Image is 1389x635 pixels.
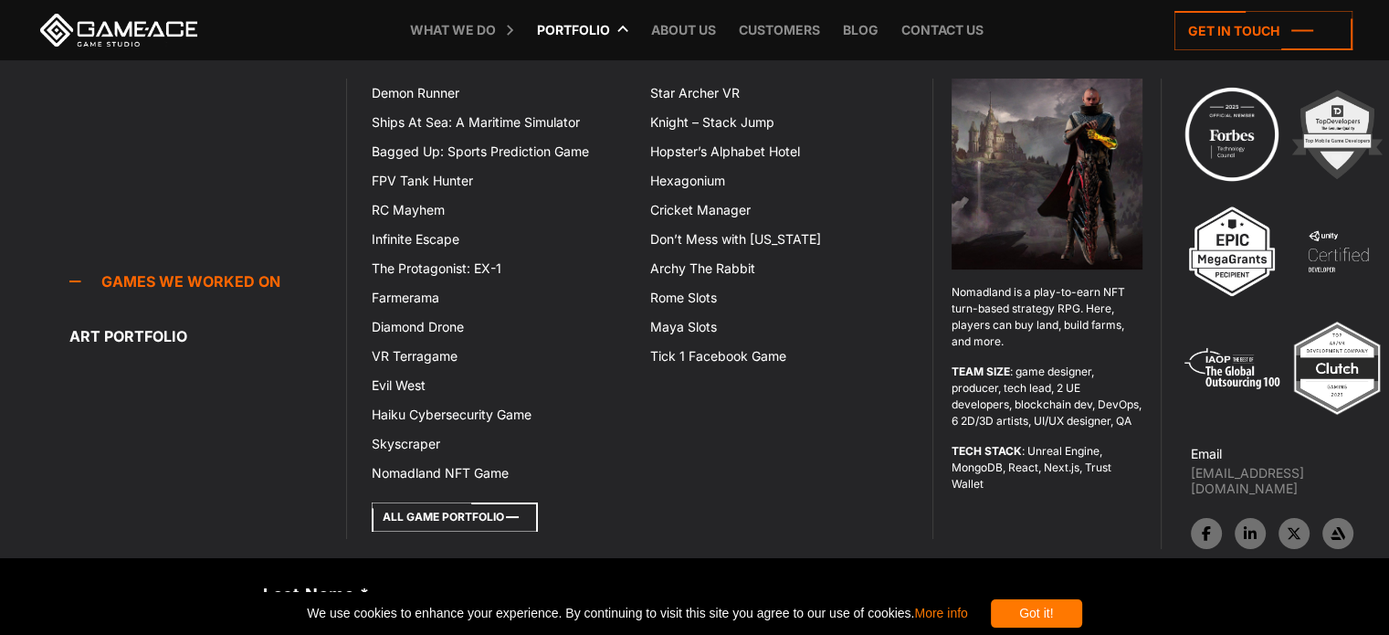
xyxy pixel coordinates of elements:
[361,196,639,225] a: RC Mayhem
[639,196,918,225] a: Cricket Manager
[361,342,639,371] a: VR Terragame
[639,283,918,312] a: Rome Slots
[361,225,639,254] a: Infinite Escape
[1182,84,1282,185] img: Technology council badge program ace 2025 game ace
[639,312,918,342] a: Maya Slots
[639,342,918,371] a: Tick 1 Facebook Game
[952,444,1022,458] strong: TECH STACK
[1174,11,1352,50] a: Get in touch
[952,365,1010,378] strong: TEAM SIZE
[991,599,1082,628] div: Got it!
[639,79,918,108] a: Star Archer VR
[361,400,639,429] a: Haiku Cybersecurity Game
[372,503,538,532] a: All Game Portfolio
[639,108,918,137] a: Knight – Stack Jump
[952,79,1142,270] img: Nomadland game top menu
[639,137,918,166] a: Hopster’s Alphabet Hotel
[1287,318,1387,418] img: Top ar vr development company gaming 2025 game ace
[639,254,918,283] a: Archy The Rabbit
[361,283,639,312] a: Farmerama
[263,582,738,607] label: Last Name *
[361,254,639,283] a: The Protagonist: EX-1
[1191,465,1389,496] a: [EMAIL_ADDRESS][DOMAIN_NAME]
[361,137,639,166] a: Bagged Up: Sports Prediction Game
[639,225,918,254] a: Don’t Mess with [US_STATE]
[914,606,967,620] a: More info
[361,429,639,459] a: Skyscraper
[952,443,1142,492] p: : Unreal Engine, MongoDB, React, Next.js, Trust Wallet
[1288,201,1388,302] img: 4
[69,263,346,300] a: Games we worked on
[952,364,1142,429] p: : game designer, producer, tech lead, 2 UE developers, blockchain dev, DevOps, 6 2D/3D artists, U...
[1182,318,1282,418] img: 5
[361,312,639,342] a: Diamond Drone
[1191,446,1222,461] strong: Email
[1182,201,1282,302] img: 3
[307,599,967,628] span: We use cookies to enhance your experience. By continuing to visit this site you agree to our use ...
[361,371,639,400] a: Evil West
[361,79,639,108] a: Demon Runner
[361,166,639,196] a: FPV Tank Hunter
[69,318,346,355] a: Art portfolio
[639,166,918,196] a: Hexagonium
[361,108,639,137] a: Ships At Sea: A Maritime Simulator
[1287,84,1387,185] img: 2
[952,284,1142,350] p: Nomadland is a play-to-earn NFT turn-based strategy RPG. Here, players can buy land, build farms,...
[361,459,639,488] a: Nomadland NFT Game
